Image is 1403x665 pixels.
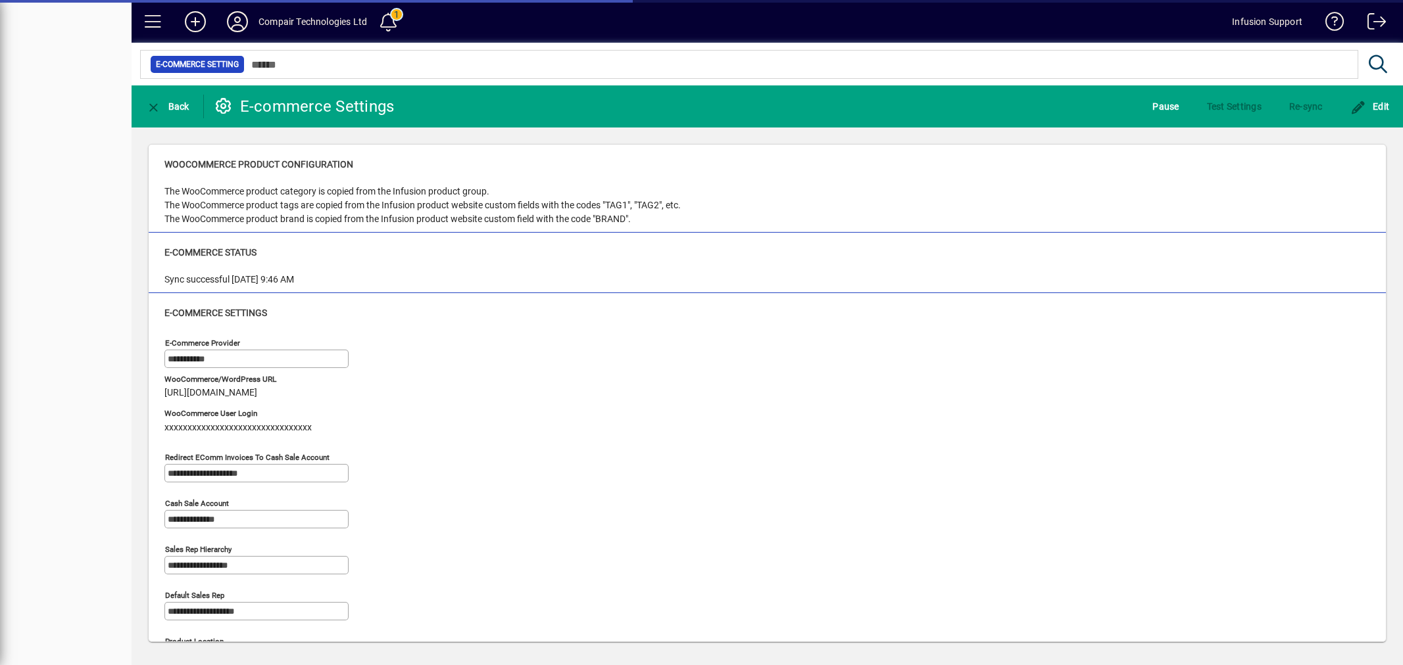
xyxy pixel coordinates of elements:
span: E-commerce Status [164,247,257,258]
span: WooCommerce product configuration [164,159,353,170]
div: Compair Technologies Ltd [258,11,367,32]
mat-label: Redirect eComm Invoices to Cash Sale Account [165,453,330,462]
div: The WooCommerce product category is copied from the Infusion product group. The WooCommerce produ... [164,185,681,226]
mat-label: Cash sale account [165,499,229,508]
div: E-commerce Settings [214,96,395,117]
mat-label: Sales Rep Hierarchy [165,545,232,554]
span: Edit [1350,101,1390,112]
button: Re-sync [1286,95,1326,118]
span: Re-sync [1289,96,1323,117]
mat-label: Default sales rep [165,591,224,600]
mat-label: E-commerce Provider [165,338,240,348]
button: Profile [216,10,258,34]
app-page-header-button: Back [132,95,204,118]
span: E-commerce Settings [164,308,267,318]
span: E-commerce Setting [156,58,239,71]
span: Pause [1152,96,1179,117]
button: Pause [1149,95,1182,118]
button: Edit [1347,95,1393,118]
button: Back [142,95,193,118]
div: Sync successful [DATE] 9:46 AM [164,273,294,287]
div: Infusion Support [1232,11,1302,32]
a: Knowledge Base [1316,3,1344,45]
span: xxxxxxxxxxxxxxxxxxxxxxxxxxxxxxxx [164,423,312,433]
button: Add [174,10,216,34]
a: Logout [1358,3,1387,45]
span: [URL][DOMAIN_NAME] [164,388,257,398]
mat-label: Product location [165,637,224,646]
span: WooCommerce User Login [164,409,312,418]
span: Back [145,101,189,112]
